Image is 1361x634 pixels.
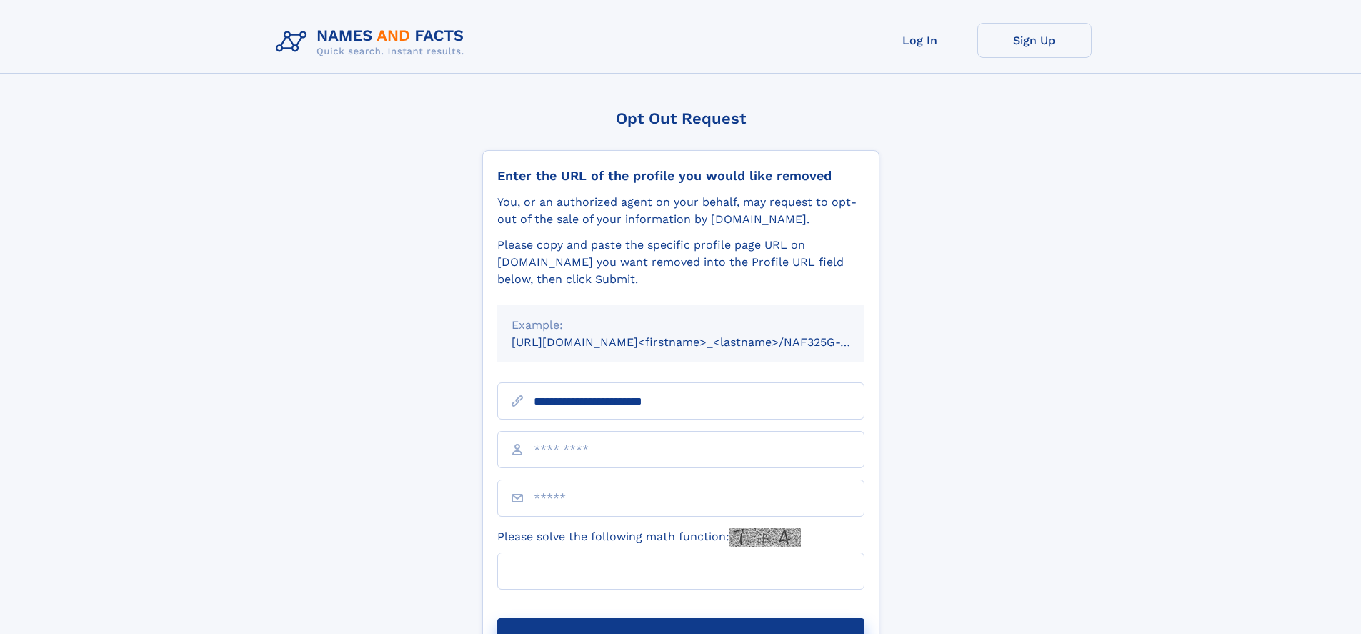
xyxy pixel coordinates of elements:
div: You, or an authorized agent on your behalf, may request to opt-out of the sale of your informatio... [497,194,864,228]
div: Please copy and paste the specific profile page URL on [DOMAIN_NAME] you want removed into the Pr... [497,237,864,288]
div: Example: [512,317,850,334]
small: [URL][DOMAIN_NAME]<firstname>_<lastname>/NAF325G-xxxxxxxx [512,335,892,349]
label: Please solve the following math function: [497,528,801,547]
img: Logo Names and Facts [270,23,476,61]
div: Opt Out Request [482,109,879,127]
a: Log In [863,23,977,58]
div: Enter the URL of the profile you would like removed [497,168,864,184]
a: Sign Up [977,23,1092,58]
